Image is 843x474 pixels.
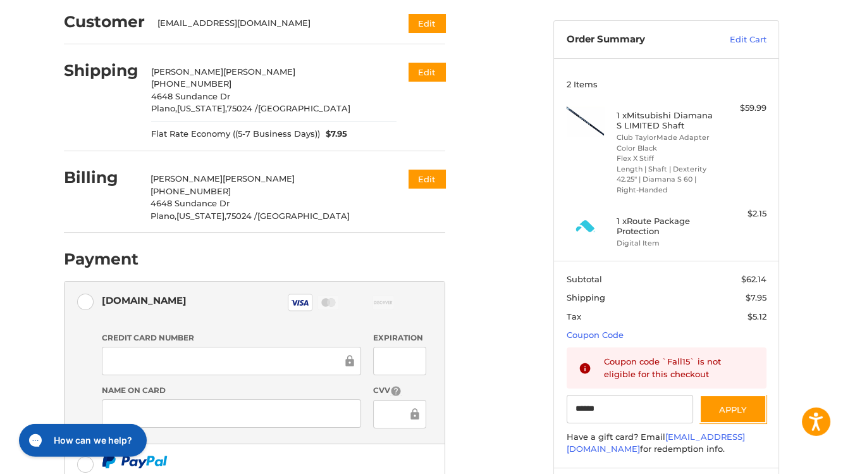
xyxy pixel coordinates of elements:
[64,168,138,187] h2: Billing
[226,211,257,221] span: 75024 /
[223,173,295,184] span: [PERSON_NAME]
[617,143,713,154] li: Color Black
[176,211,226,221] span: [US_STATE],
[746,292,766,302] span: $7.95
[320,128,348,140] span: $7.95
[223,66,295,77] span: [PERSON_NAME]
[604,356,754,380] div: Coupon code `Fall15` is not eligible for this checkout
[617,238,713,249] li: Digital Item
[617,164,713,196] li: Length | Shaft | Dexterity 42.25" | Diamana S 60 | Right-Handed
[373,332,426,344] label: Expiration
[567,311,581,321] span: Tax
[703,34,766,46] a: Edit Cart
[409,14,445,32] button: Edit
[151,186,231,196] span: [PHONE_NUMBER]
[617,110,713,131] h4: 1 x Mitsubishi Diamana S LIMITED Shaft
[699,395,766,423] button: Apply
[151,66,223,77] span: [PERSON_NAME]
[748,311,766,321] span: $5.12
[617,153,713,164] li: Flex X Stiff
[567,79,766,89] h3: 2 Items
[64,12,145,32] h2: Customer
[567,34,703,46] h3: Order Summary
[617,216,713,237] h4: 1 x Route Package Protection
[567,274,602,284] span: Subtotal
[409,63,445,81] button: Edit
[409,170,445,188] button: Edit
[567,330,624,340] a: Coupon Code
[157,17,385,30] div: [EMAIL_ADDRESS][DOMAIN_NAME]
[151,211,176,221] span: Plano,
[64,61,138,80] h2: Shipping
[373,385,426,397] label: CVV
[151,91,230,101] span: 4648 Sundance Dr
[151,103,177,113] span: Plano,
[151,173,223,184] span: [PERSON_NAME]
[151,128,320,140] span: Flat Rate Economy ((5-7 Business Days))
[717,102,766,115] div: $59.99
[567,292,605,302] span: Shipping
[151,78,231,89] span: [PHONE_NUMBER]
[617,132,713,143] li: Club TaylorMade Adapter
[102,332,361,344] label: Credit Card Number
[151,198,230,208] span: 4648 Sundance Dr
[741,274,766,284] span: $62.14
[567,395,694,423] input: Gift Certificate or Coupon Code
[717,208,766,220] div: $2.15
[102,385,361,396] label: Name on Card
[257,211,350,221] span: [GEOGRAPHIC_DATA]
[177,103,227,113] span: [US_STATE],
[258,103,350,113] span: [GEOGRAPHIC_DATA]
[64,249,138,269] h2: Payment
[567,431,766,456] div: Have a gift card? Email for redemption info.
[102,290,187,311] div: [DOMAIN_NAME]
[13,420,151,461] iframe: Gorgias live chat messenger
[227,103,258,113] span: 75024 /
